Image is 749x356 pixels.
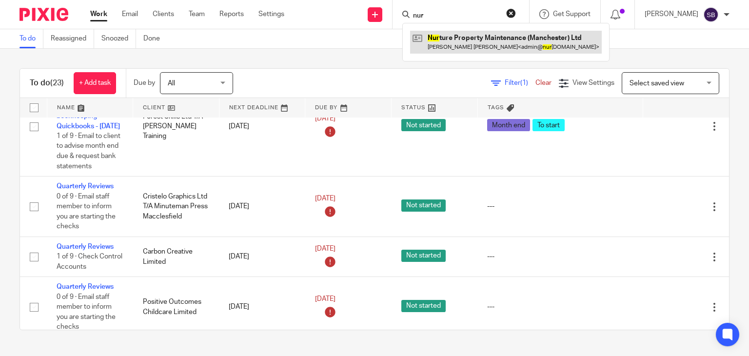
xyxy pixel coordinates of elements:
div: --- [487,302,633,312]
span: Tags [488,105,504,110]
span: 1 of 9 · Check Control Accounts [57,253,122,270]
div: --- [487,252,633,261]
span: [DATE] [315,195,335,202]
img: svg%3E [703,7,719,22]
img: Pixie [20,8,68,21]
span: [DATE] [315,246,335,253]
a: Quarterly Reviews [57,283,114,290]
p: [PERSON_NAME] [645,9,698,19]
a: + Add task [74,72,116,94]
span: [DATE] [315,115,335,122]
span: Month end [487,119,530,131]
a: To do [20,29,43,48]
a: Reports [219,9,244,19]
td: [DATE] [219,177,305,237]
a: Quarterly Reviews [57,243,114,250]
a: Snoozed [101,29,136,48]
a: Quarterly Reviews [57,183,114,190]
td: Carbon Creative Limited [133,237,219,277]
a: Settings [258,9,284,19]
span: All [168,80,175,87]
span: To start [532,119,565,131]
span: 1 of 9 · Email to client to advise month end due & request bank statements [57,133,120,170]
span: Select saved view [630,80,684,87]
span: [DATE] [315,296,335,303]
span: 0 of 9 · Email staff member to inform you are starting the checks [57,193,116,230]
span: View Settings [572,79,614,86]
span: Get Support [553,11,591,18]
td: Forest Skills Ltd T/A [PERSON_NAME] Training [133,77,219,177]
a: TEMPLATE Month end - client completes bookkeeping - Quickbooks - [DATE] [57,83,120,129]
span: Not started [401,300,446,312]
td: [DATE] [219,277,305,337]
a: Clients [153,9,174,19]
button: Clear [506,8,516,18]
td: [DATE] [219,77,305,177]
td: Cristelo Graphics Ltd T/A Minuteman Press Macclesfield [133,177,219,237]
a: Email [122,9,138,19]
span: Not started [401,119,446,131]
a: Team [189,9,205,19]
span: (23) [50,79,64,87]
span: (1) [520,79,528,86]
div: --- [487,201,633,211]
h1: To do [30,78,64,88]
span: 0 of 9 · Email staff member to inform you are starting the checks [57,294,116,331]
span: Not started [401,199,446,212]
a: Done [143,29,167,48]
td: Positive Outcomes Childcare Limited [133,277,219,337]
td: [DATE] [219,237,305,277]
span: Filter [505,79,535,86]
a: Reassigned [51,29,94,48]
a: Clear [535,79,552,86]
input: Search [412,12,500,20]
p: Due by [134,78,155,88]
span: Not started [401,250,446,262]
a: Work [90,9,107,19]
